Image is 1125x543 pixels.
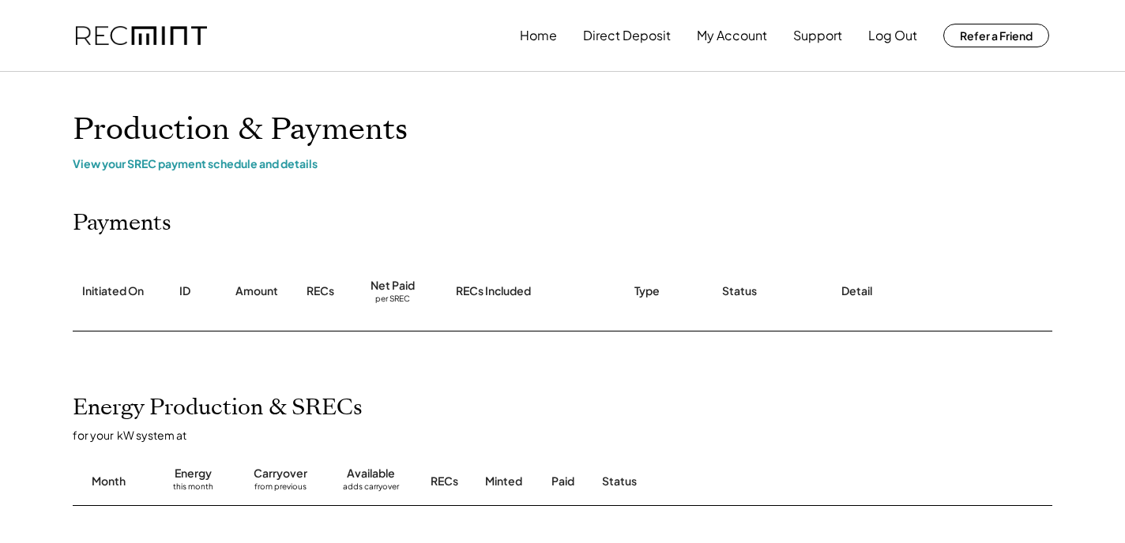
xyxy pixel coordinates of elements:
[485,474,522,489] div: Minted
[175,466,212,481] div: Energy
[697,20,767,51] button: My Account
[602,474,871,489] div: Status
[73,428,1068,442] div: for your kW system at
[431,474,458,489] div: RECs
[375,294,410,305] div: per SREC
[254,481,307,497] div: from previous
[92,474,126,489] div: Month
[347,466,395,481] div: Available
[73,395,363,421] h2: Energy Production & SRECs
[76,26,207,46] img: recmint-logotype%403x.png
[82,283,144,299] div: Initiated On
[343,481,399,497] div: adds carryover
[307,283,334,299] div: RECs
[371,278,415,294] div: Net Paid
[868,20,917,51] button: Log Out
[722,283,757,299] div: Status
[173,481,213,497] div: this month
[73,156,1052,170] div: View your SREC payment schedule and details
[551,474,574,489] div: Paid
[254,466,307,481] div: Carryover
[943,24,1049,47] button: Refer a Friend
[73,111,1052,148] h1: Production & Payments
[456,283,531,299] div: RECs Included
[841,283,872,299] div: Detail
[179,283,190,299] div: ID
[235,283,278,299] div: Amount
[583,20,671,51] button: Direct Deposit
[520,20,557,51] button: Home
[634,283,660,299] div: Type
[793,20,842,51] button: Support
[73,210,171,237] h2: Payments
